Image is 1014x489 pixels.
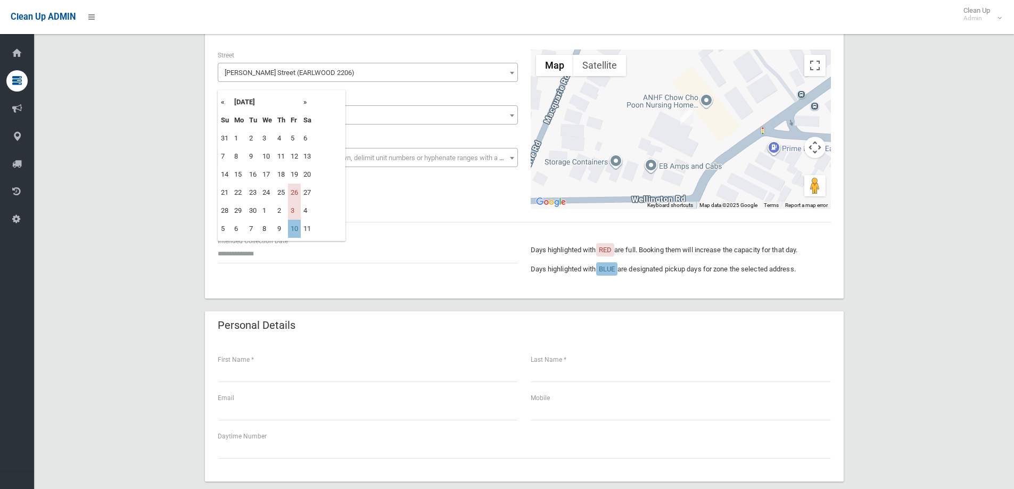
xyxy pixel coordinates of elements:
[647,202,693,209] button: Keyboard shortcuts
[275,202,288,220] td: 2
[232,202,246,220] td: 29
[260,147,275,165] td: 10
[218,165,232,184] td: 14
[680,107,693,126] div: 117-119 Homer Street, EARLWOOD NSW 2206
[260,220,275,238] td: 8
[260,184,275,202] td: 24
[785,202,828,208] a: Report a map error
[699,202,757,208] span: Map data ©2025 Google
[531,244,831,256] p: Days highlighted with are full. Booking them will increase the capacity for that day.
[301,147,314,165] td: 13
[533,195,568,209] img: Google
[246,202,260,220] td: 30
[218,202,232,220] td: 28
[275,147,288,165] td: 11
[301,111,314,129] th: Sa
[11,12,76,22] span: Clean Up ADMIN
[288,129,301,147] td: 5
[599,265,615,273] span: BLUE
[963,14,990,22] small: Admin
[218,105,518,125] span: 117-119
[232,184,246,202] td: 22
[246,147,260,165] td: 9
[804,175,826,196] button: Drag Pegman onto the map to open Street View
[260,111,275,129] th: We
[246,165,260,184] td: 16
[288,220,301,238] td: 10
[232,147,246,165] td: 8
[288,202,301,220] td: 3
[288,165,301,184] td: 19
[232,111,246,129] th: Mo
[573,55,626,76] button: Show satellite imagery
[218,93,232,111] th: «
[275,129,288,147] td: 4
[288,111,301,129] th: Fr
[246,220,260,238] td: 7
[301,129,314,147] td: 6
[288,184,301,202] td: 26
[301,93,314,111] th: »
[232,93,301,111] th: [DATE]
[301,202,314,220] td: 4
[275,184,288,202] td: 25
[536,55,573,76] button: Show street map
[275,220,288,238] td: 9
[260,202,275,220] td: 1
[220,65,515,80] span: Homer Street (EARLWOOD 2206)
[288,147,301,165] td: 12
[218,147,232,165] td: 7
[804,137,826,158] button: Map camera controls
[205,315,308,336] header: Personal Details
[804,55,826,76] button: Toggle fullscreen view
[218,129,232,147] td: 31
[218,111,232,129] th: Su
[246,111,260,129] th: Tu
[232,165,246,184] td: 15
[275,165,288,184] td: 18
[225,154,522,162] span: Select the unit number from the dropdown, delimit unit numbers or hyphenate ranges with a comma
[533,195,568,209] a: Open this area in Google Maps (opens a new window)
[220,108,515,123] span: 117-119
[275,111,288,129] th: Th
[232,220,246,238] td: 6
[246,129,260,147] td: 2
[958,6,1001,22] span: Clean Up
[246,184,260,202] td: 23
[218,220,232,238] td: 5
[301,184,314,202] td: 27
[301,165,314,184] td: 20
[599,246,612,254] span: RED
[260,129,275,147] td: 3
[218,184,232,202] td: 21
[232,129,246,147] td: 1
[218,63,518,82] span: Homer Street (EARLWOOD 2206)
[764,202,779,208] a: Terms (opens in new tab)
[301,220,314,238] td: 11
[531,263,831,276] p: Days highlighted with are designated pickup days for zone the selected address.
[260,165,275,184] td: 17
